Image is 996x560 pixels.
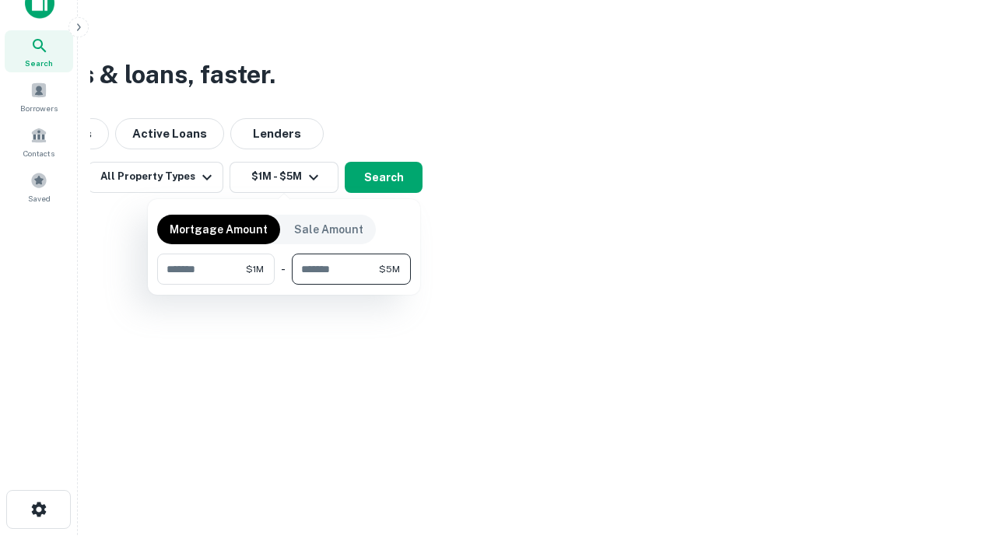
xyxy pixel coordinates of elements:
[294,221,363,238] p: Sale Amount
[281,254,286,285] div: -
[170,221,268,238] p: Mortgage Amount
[246,262,264,276] span: $1M
[918,436,996,510] iframe: Chat Widget
[379,262,400,276] span: $5M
